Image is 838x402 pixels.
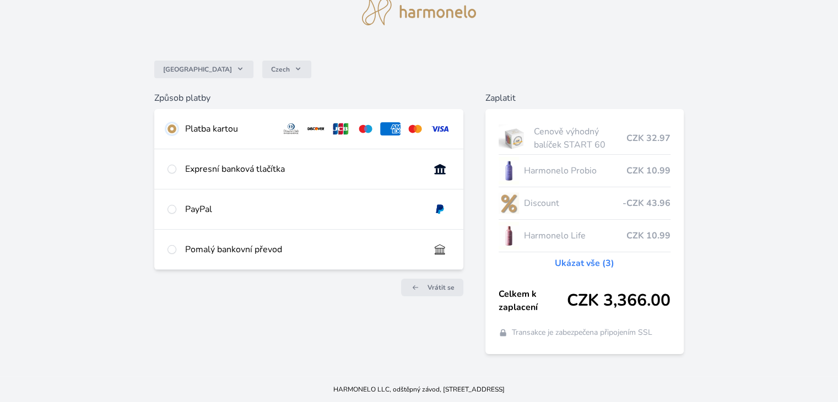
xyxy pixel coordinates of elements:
img: onlineBanking_CZ.svg [430,162,450,176]
button: [GEOGRAPHIC_DATA] [154,61,253,78]
span: -CZK 43.96 [623,197,671,210]
img: start.jpg [499,124,530,152]
span: CZK 3,366.00 [567,291,671,311]
span: Czech [271,65,290,74]
span: Transakce je zabezpečena připojením SSL [512,327,652,338]
img: discover.svg [306,122,326,135]
span: Cenově výhodný balíček START 60 [534,125,626,151]
button: Czech [262,61,311,78]
img: paypal.svg [430,203,450,216]
span: Discount [523,197,622,210]
img: bankTransfer_IBAN.svg [430,243,450,256]
a: Vrátit se [401,279,463,296]
img: diners.svg [281,122,301,135]
img: jcb.svg [331,122,351,135]
h6: Způsob platby [154,91,463,105]
span: Harmonelo Life [523,229,626,242]
img: CLEAN_LIFE_se_stinem_x-lo.jpg [499,222,520,249]
div: PayPal [185,203,420,216]
img: visa.svg [430,122,450,135]
div: Expresní banková tlačítka [185,162,420,176]
div: Pomalý bankovní převod [185,243,420,256]
div: Platba kartou [185,122,272,135]
img: mc.svg [405,122,425,135]
img: CLEAN_PROBIO_se_stinem_x-lo.jpg [499,157,520,184]
span: Vrátit se [428,283,455,292]
a: Ukázat vše (3) [555,257,614,270]
span: [GEOGRAPHIC_DATA] [163,65,232,74]
img: maestro.svg [355,122,376,135]
img: amex.svg [380,122,401,135]
img: discount-lo.png [499,189,520,217]
span: Celkem k zaplacení [499,287,567,314]
span: CZK 32.97 [626,132,671,145]
span: CZK 10.99 [626,229,671,242]
h6: Zaplatit [485,91,684,105]
span: CZK 10.99 [626,164,671,177]
span: Harmonelo Probio [523,164,626,177]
